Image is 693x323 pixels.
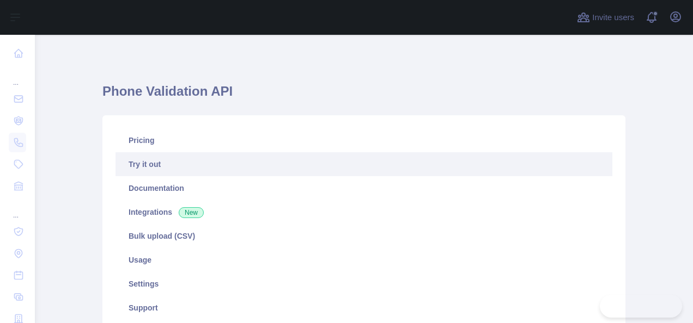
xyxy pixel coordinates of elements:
[575,9,636,26] button: Invite users
[9,198,26,220] div: ...
[115,176,612,200] a: Documentation
[102,83,625,109] h1: Phone Validation API
[115,200,612,224] a: Integrations New
[115,296,612,320] a: Support
[115,248,612,272] a: Usage
[9,65,26,87] div: ...
[115,128,612,152] a: Pricing
[179,207,204,218] span: New
[115,272,612,296] a: Settings
[592,11,634,24] span: Invite users
[115,152,612,176] a: Try it out
[115,224,612,248] a: Bulk upload (CSV)
[600,295,682,318] iframe: Toggle Customer Support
